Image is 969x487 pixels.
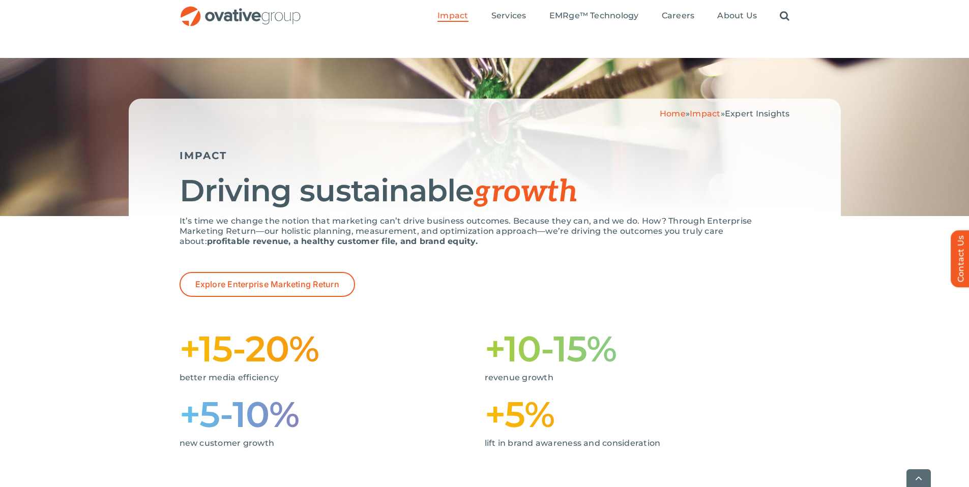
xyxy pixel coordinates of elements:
h1: +5% [485,398,790,431]
a: OG_Full_horizontal_RGB [180,5,302,15]
a: EMRge™ Technology [549,11,639,22]
span: Services [491,11,526,21]
h1: +10-15% [485,332,790,365]
p: new customer growth [180,438,469,448]
a: Home [660,109,686,118]
span: About Us [717,11,757,21]
h1: Driving sustainable [180,174,790,208]
a: Impact [437,11,468,22]
a: Search [780,11,789,22]
span: Explore Enterprise Marketing Return [195,280,339,289]
h1: +5-10% [180,398,485,431]
a: Careers [662,11,695,22]
a: Explore Enterprise Marketing Return [180,272,355,297]
p: lift in brand awareness and consideration [485,438,775,448]
span: Expert Insights [725,109,790,118]
p: better media efficiency [180,373,469,383]
h1: +15-20% [180,332,485,365]
a: Impact [690,109,720,118]
span: EMRge™ Technology [549,11,639,21]
a: Services [491,11,526,22]
a: About Us [717,11,757,22]
span: Careers [662,11,695,21]
span: » » [660,109,790,118]
p: It’s time we change the notion that marketing can’t drive business outcomes. Because they can, an... [180,216,790,247]
span: Impact [437,11,468,21]
p: revenue growth [485,373,775,383]
h5: IMPACT [180,149,790,162]
strong: profitable revenue, a healthy customer file, and brand equity. [207,236,478,246]
span: growth [474,174,577,210]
